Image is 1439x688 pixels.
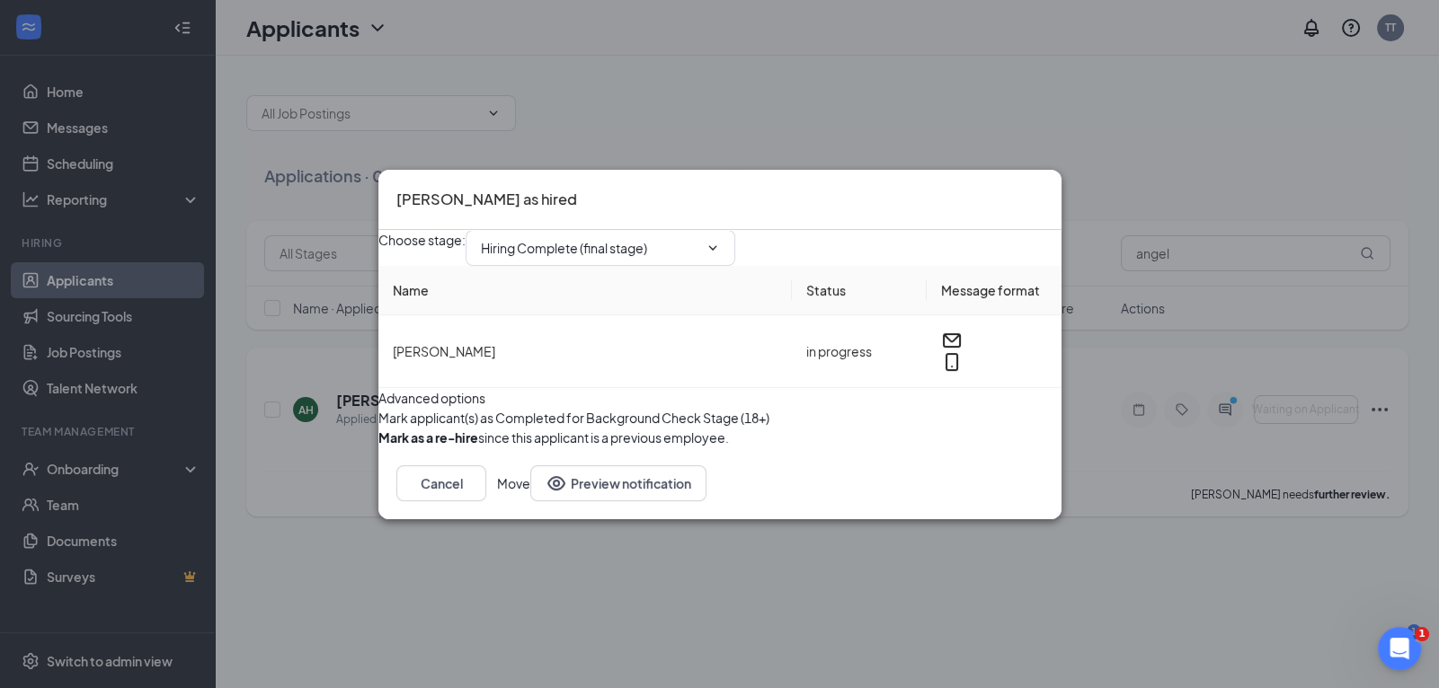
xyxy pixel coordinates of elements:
td: in progress [792,314,927,387]
h3: [PERSON_NAME] as hired [396,188,577,211]
iframe: Intercom live chat [1378,627,1421,670]
svg: MobileSms [941,350,963,372]
div: Advanced options [378,387,1061,407]
th: Message format [927,265,1061,314]
span: [PERSON_NAME] [393,342,495,358]
svg: Eye [546,472,567,493]
button: Move [497,464,530,500]
th: Status [792,265,927,314]
b: Mark as a re-hire [378,428,478,445]
svg: Email [941,329,963,350]
button: Cancel [396,464,486,500]
svg: ChevronDown [706,240,720,254]
span: Mark applicant(s) as Completed for Background Check Stage (18+) [378,407,769,427]
span: 1 [1415,627,1429,641]
div: since this applicant is a previous employee. [378,427,729,446]
th: Name [378,265,792,314]
button: Preview notificationEye [530,464,706,500]
span: Choose stage : [378,229,466,265]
